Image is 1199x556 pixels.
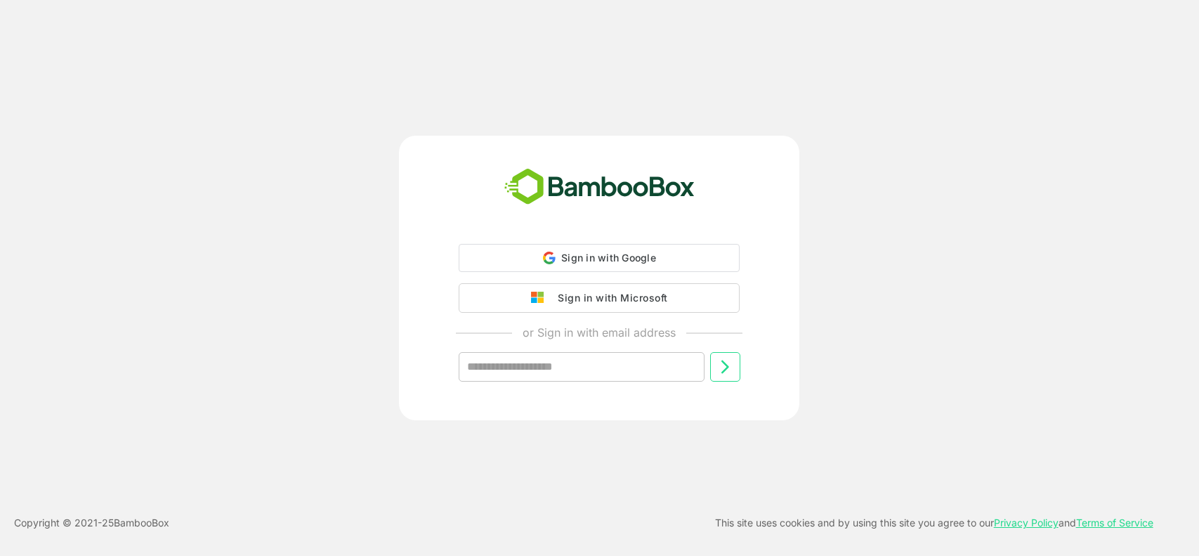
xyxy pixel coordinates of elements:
[1076,517,1153,529] a: Terms of Service
[459,283,740,313] button: Sign in with Microsoft
[715,515,1153,531] p: This site uses cookies and by using this site you agree to our and
[551,289,667,307] div: Sign in with Microsoft
[994,517,1059,529] a: Privacy Policy
[523,324,676,341] p: or Sign in with email address
[561,252,656,264] span: Sign in with Google
[497,164,702,210] img: bamboobox
[459,244,740,272] div: Sign in with Google
[14,515,169,531] p: Copyright © 2021- 25 BambooBox
[531,292,551,304] img: google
